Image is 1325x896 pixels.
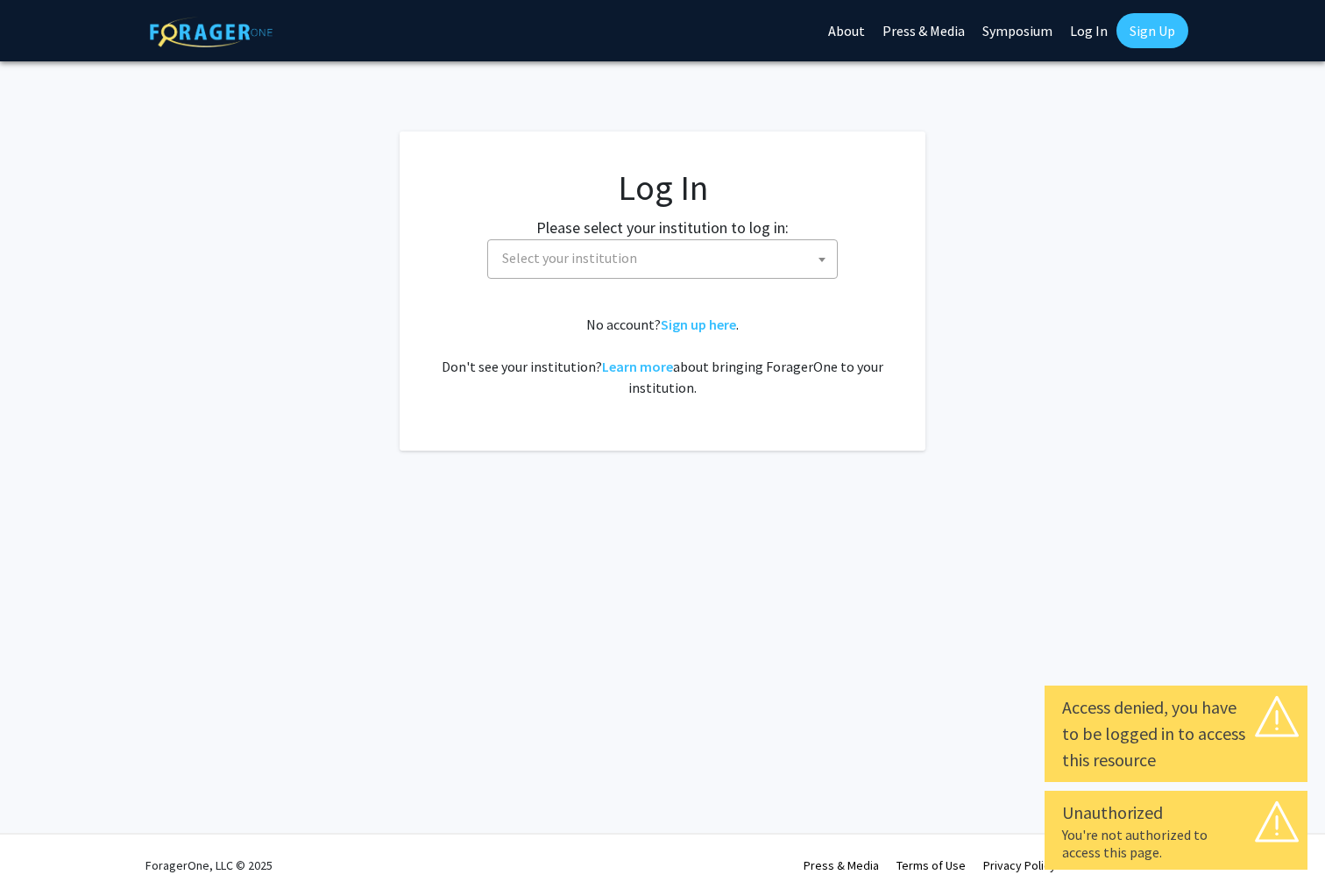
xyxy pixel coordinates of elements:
[495,240,837,276] span: Select your institution
[983,857,1056,873] a: Privacy Policy
[487,239,838,279] span: Select your institution
[502,249,637,267] span: Select your institution
[602,358,673,375] a: Learn more about bringing ForagerOne to your institution
[536,216,789,239] label: Please select your institution to log in:
[150,17,273,47] img: ForagerOne Logo
[1062,694,1290,773] div: Access denied, you have to be logged in to access this resource
[896,857,966,873] a: Terms of Use
[435,314,890,398] div: No account? . Don't see your institution? about bringing ForagerOne to your institution.
[804,857,879,873] a: Press & Media
[145,835,273,896] div: ForagerOne, LLC © 2025
[435,167,890,209] h1: Log In
[1062,826,1290,861] div: You're not authorized to access this page.
[1116,13,1188,48] a: Sign Up
[1062,800,1290,826] div: Unauthorized
[661,316,736,333] a: Sign up here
